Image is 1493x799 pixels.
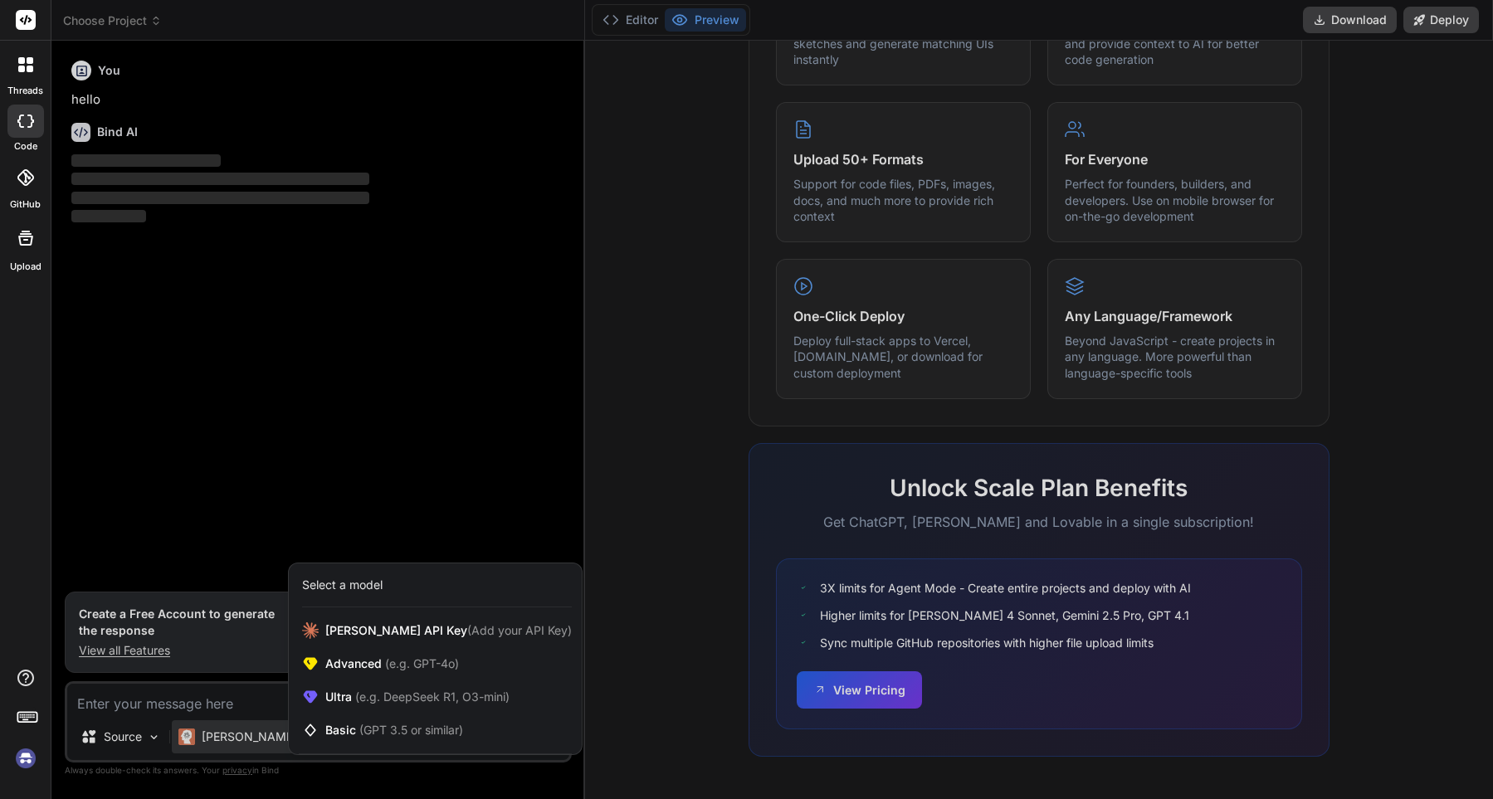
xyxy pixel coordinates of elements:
[325,655,459,672] span: Advanced
[7,84,43,98] label: threads
[359,723,463,737] span: (GPT 3.5 or similar)
[302,577,383,593] div: Select a model
[382,656,459,670] span: (e.g. GPT-4o)
[12,744,40,772] img: signin
[14,139,37,153] label: code
[10,260,41,274] label: Upload
[352,689,510,704] span: (e.g. DeepSeek R1, O3-mini)
[10,197,41,212] label: GitHub
[325,622,572,639] span: [PERSON_NAME] API Key
[325,722,463,738] span: Basic
[467,623,572,637] span: (Add your API Key)
[325,689,510,705] span: Ultra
